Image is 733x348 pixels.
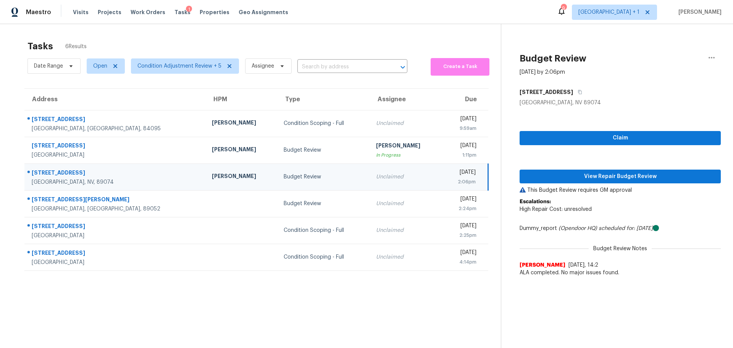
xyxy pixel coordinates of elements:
div: Unclaimed [376,227,436,234]
div: [STREET_ADDRESS] [32,115,200,125]
span: [GEOGRAPHIC_DATA] + 1 [578,8,639,16]
div: Condition Scoping - Full [284,227,364,234]
p: This Budget Review requires GM approval [520,186,721,194]
div: 2:24pm [448,205,476,212]
div: [GEOGRAPHIC_DATA] [32,151,200,159]
div: [DATE] by 2:06pm [520,68,565,76]
div: [GEOGRAPHIC_DATA], NV 89074 [520,99,721,107]
span: High Repair Cost: unresolved [520,207,592,212]
span: Maestro [26,8,51,16]
th: HPM [206,89,278,110]
button: Create a Task [431,58,489,76]
div: 1:11pm [448,151,476,159]
span: Open [93,62,107,70]
div: [PERSON_NAME] [212,172,271,182]
div: 1 [186,6,192,13]
div: [GEOGRAPHIC_DATA] [32,232,200,240]
div: [DATE] [448,195,476,205]
span: Assignee [252,62,274,70]
input: Search by address [297,61,386,73]
div: 4:14pm [448,258,476,266]
span: Properties [200,8,229,16]
th: Address [24,89,206,110]
div: Unclaimed [376,200,436,207]
th: Due [442,89,488,110]
div: [DATE] [448,142,476,151]
span: Budget Review Notes [589,245,652,253]
div: Unclaimed [376,253,436,261]
button: Claim [520,131,721,145]
div: [STREET_ADDRESS] [32,222,200,232]
button: Open [397,62,408,73]
span: [PERSON_NAME] [520,261,565,269]
span: Date Range [34,62,63,70]
th: Assignee [370,89,442,110]
span: [PERSON_NAME] [675,8,722,16]
span: Create a Task [434,62,486,71]
div: 9:59am [448,125,476,132]
div: [GEOGRAPHIC_DATA], NV, 89074 [32,178,200,186]
div: [DATE] [448,249,476,258]
i: scheduled for: [DATE] [599,226,653,231]
h2: Budget Review [520,55,586,62]
h2: Tasks [27,42,53,50]
div: [PERSON_NAME] [212,119,271,128]
div: [STREET_ADDRESS] [32,169,200,178]
div: [PERSON_NAME] [376,142,436,151]
span: View Repair Budget Review [526,172,715,181]
div: Condition Scoping - Full [284,253,364,261]
div: [STREET_ADDRESS] [32,249,200,259]
div: Unclaimed [376,120,436,127]
div: Condition Scoping - Full [284,120,364,127]
span: Condition Adjustment Review + 5 [137,62,221,70]
h5: [STREET_ADDRESS] [520,88,573,96]
span: Geo Assignments [239,8,288,16]
span: 6 Results [65,43,87,50]
div: Budget Review [284,173,364,181]
div: Budget Review [284,200,364,207]
th: Type [278,89,370,110]
div: [DATE] [448,168,476,178]
button: View Repair Budget Review [520,170,721,184]
span: Work Orders [131,8,165,16]
div: Unclaimed [376,173,436,181]
i: (Opendoor HQ) [559,226,597,231]
div: [STREET_ADDRESS][PERSON_NAME] [32,196,200,205]
div: 2:25pm [448,231,476,239]
span: Visits [73,8,89,16]
b: Escalations: [520,199,551,204]
div: [GEOGRAPHIC_DATA], [GEOGRAPHIC_DATA], 84095 [32,125,200,133]
span: Projects [98,8,121,16]
div: [PERSON_NAME] [212,146,271,155]
div: In Progress [376,151,436,159]
div: Budget Review [284,146,364,154]
div: Dummy_report [520,225,721,232]
button: Copy Address [573,85,583,99]
span: Claim [526,133,715,143]
div: [DATE] [448,115,476,125]
div: 9 [561,5,566,12]
span: ALA completed. No major issues found. [520,269,721,277]
div: [DATE] [448,222,476,231]
span: [DATE], 14:2 [568,262,598,268]
span: Tasks [174,10,191,15]
div: [STREET_ADDRESS] [32,142,200,151]
div: [GEOGRAPHIC_DATA] [32,259,200,266]
div: [GEOGRAPHIC_DATA], [GEOGRAPHIC_DATA], 89052 [32,205,200,213]
div: 2:06pm [448,178,476,186]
